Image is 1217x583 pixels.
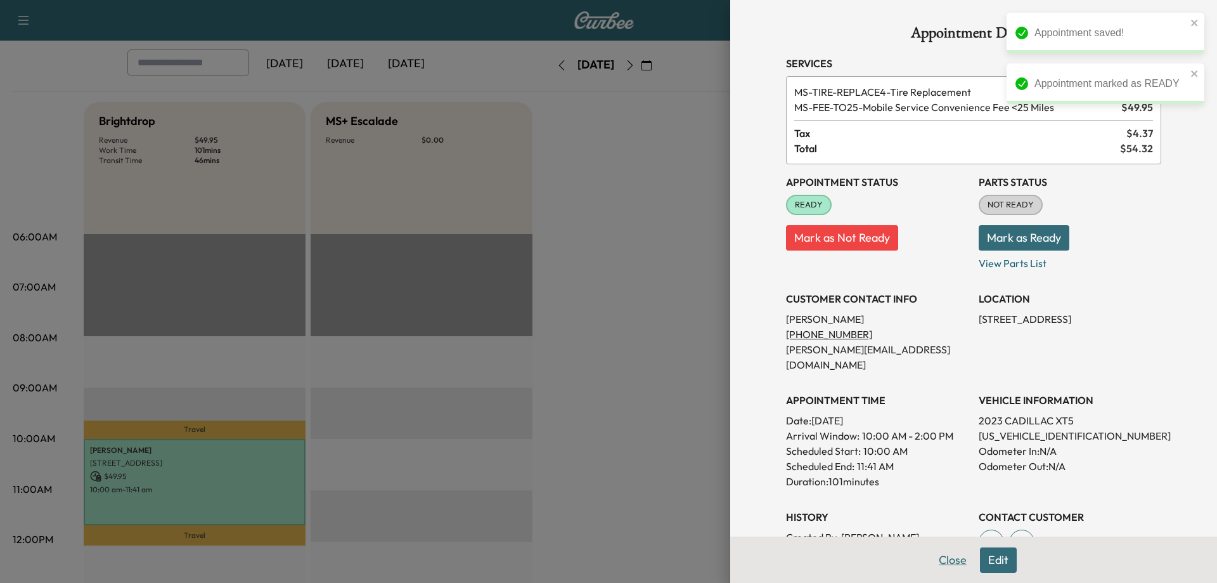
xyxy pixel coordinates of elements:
[979,459,1161,474] p: Odometer Out: N/A
[786,509,969,525] h3: History
[786,291,969,306] h3: CUSTOMER CONTACT INFO
[1126,126,1153,141] span: $ 4.37
[786,530,969,545] p: Created By : [PERSON_NAME]
[980,199,1041,211] span: NOT READY
[862,428,953,443] span: 10:00 AM - 2:00 PM
[1034,76,1187,91] div: Appointment marked as READY
[786,443,861,459] p: Scheduled Start:
[1190,18,1199,28] button: close
[980,547,1017,573] button: Edit
[794,84,1117,100] span: Tire Replacement
[979,443,1161,459] p: Odometer In: N/A
[786,225,898,251] button: Mark as Not Ready
[1190,69,1199,79] button: close
[979,251,1161,271] p: View Parts List
[786,413,969,428] p: Date: [DATE]
[979,174,1161,190] h3: Parts Status
[786,474,969,489] p: Duration: 101 minutes
[1120,141,1153,156] span: $ 54.32
[979,393,1161,408] h3: VEHICLE INFORMATION
[979,428,1161,443] p: [US_VEHICLE_IDENTIFICATION_NUMBER]
[786,174,969,190] h3: Appointment Status
[786,311,969,327] p: [PERSON_NAME]
[786,393,969,408] h3: APPOINTMENT TIME
[979,509,1161,525] h3: CONTACT CUSTOMER
[979,225,1069,251] button: Mark as Ready
[794,141,1120,156] span: Total
[1034,25,1187,41] div: Appointment saved!
[979,291,1161,306] h3: LOCATION
[786,428,969,443] p: Arrival Window:
[979,311,1161,327] p: [STREET_ADDRESS]
[979,413,1161,428] p: 2023 CADILLAC XT5
[863,443,908,459] p: 10:00 AM
[794,126,1126,141] span: Tax
[786,56,1161,71] h3: Services
[930,547,975,573] button: Close
[786,328,883,341] a: [PHONE_NUMBER]
[794,100,1116,115] span: Mobile Service Convenience Fee <25 Miles
[786,342,969,372] p: [PERSON_NAME][EMAIL_ADDRESS][DOMAIN_NAME]
[787,199,830,211] span: READY
[786,25,1161,46] h1: Appointment Details
[857,459,894,474] p: 11:41 AM
[786,459,854,474] p: Scheduled End:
